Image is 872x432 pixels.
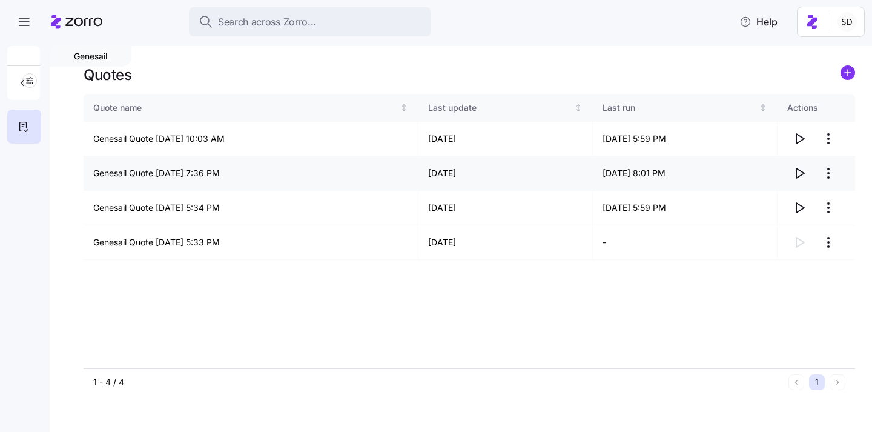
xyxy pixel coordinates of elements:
button: Search across Zorro... [189,7,431,36]
td: [DATE] [418,156,593,191]
th: Last updateNot sorted [418,94,593,122]
td: Genesail Quote [DATE] 7:36 PM [84,156,418,191]
button: Next page [830,374,845,390]
h1: Quotes [84,65,131,84]
td: [DATE] 5:59 PM [593,191,778,225]
td: - [593,225,778,260]
button: Help [730,10,787,34]
div: Quote name [93,101,397,115]
button: Previous page [788,374,804,390]
a: add icon [841,65,855,84]
div: 1 - 4 / 4 [93,376,784,388]
td: [DATE] [418,122,593,156]
td: Genesail Quote [DATE] 5:33 PM [84,225,418,260]
td: Genesail Quote [DATE] 5:34 PM [84,191,418,225]
svg: add icon [841,65,855,80]
div: Last update [428,101,572,115]
img: 038087f1531ae87852c32fa7be65e69b [837,12,857,32]
th: Quote nameNot sorted [84,94,418,122]
span: Help [739,15,778,29]
div: Not sorted [400,104,408,112]
td: [DATE] [418,225,593,260]
th: Last runNot sorted [593,94,778,122]
td: Genesail Quote [DATE] 10:03 AM [84,122,418,156]
div: Last run [603,101,757,115]
div: Genesail [50,46,131,67]
div: Not sorted [759,104,767,112]
div: Not sorted [574,104,583,112]
td: [DATE] [418,191,593,225]
div: Actions [787,101,845,115]
span: Search across Zorro... [218,15,316,30]
td: [DATE] 8:01 PM [593,156,778,191]
td: [DATE] 5:59 PM [593,122,778,156]
button: 1 [809,374,825,390]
